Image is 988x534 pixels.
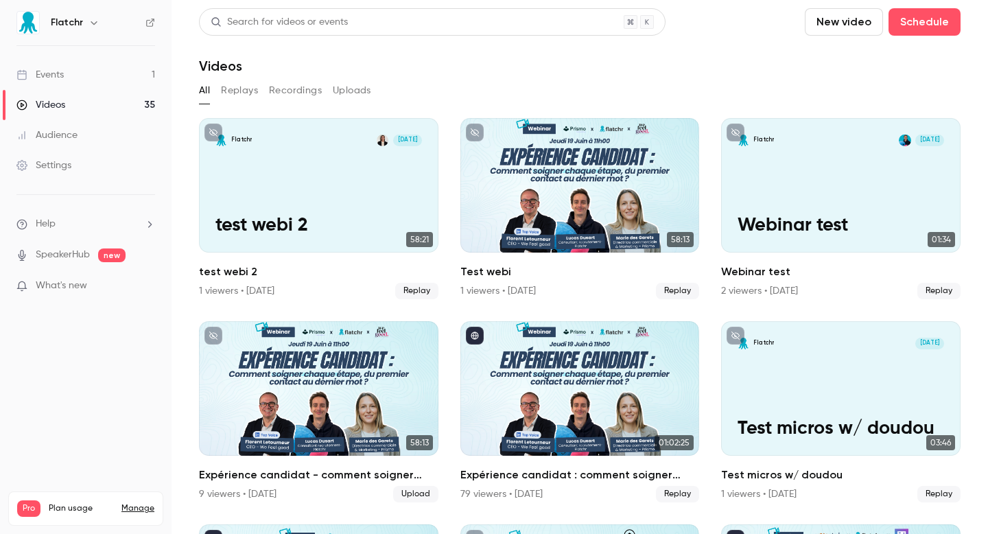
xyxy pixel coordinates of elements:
a: 58:13Test webi1 viewers • [DATE]Replay [460,118,700,299]
span: [DATE] [915,135,944,146]
button: Schedule [889,8,961,36]
span: Replay [656,486,699,502]
button: published [466,327,484,345]
div: Search for videos or events [211,15,348,30]
a: SpeakerHub [36,248,90,262]
a: Manage [121,503,154,514]
p: Flatchr [231,136,252,144]
button: All [199,80,210,102]
button: unpublished [727,124,744,141]
button: unpublished [204,327,222,345]
div: Videos [16,98,65,112]
li: Test webi [460,118,700,299]
h2: Test micros w/ doudou [721,467,961,483]
h2: Test webi [460,264,700,280]
div: Events [16,68,64,82]
span: [DATE] [915,338,944,349]
div: 79 viewers • [DATE] [460,487,543,501]
a: 01:02:25Expérience candidat : comment soigner chaque étape, du premier contact au dernier mot ?79... [460,321,700,502]
span: Plan usage [49,503,113,514]
div: Settings [16,159,71,172]
span: Help [36,217,56,231]
span: 01:02:25 [655,435,694,450]
button: unpublished [466,124,484,141]
p: test webi 2 [215,215,423,237]
h1: Videos [199,58,242,74]
button: Recordings [269,80,322,102]
button: unpublished [727,327,744,345]
button: New video [805,8,883,36]
span: Replay [395,283,438,299]
div: 2 viewers • [DATE] [721,284,798,298]
span: Replay [917,283,961,299]
li: Expérience candidat - comment soigner chaque étape, du premier contact au dernier mot [199,321,438,502]
a: test webi 2FlatchrLucie Chaton[DATE]test webi 258:21test webi 21 viewers • [DATE]Replay [199,118,438,299]
h2: Webinar test [721,264,961,280]
iframe: Noticeable Trigger [139,280,155,292]
span: Upload [393,486,438,502]
span: 03:46 [926,435,955,450]
li: test webi 2 [199,118,438,299]
li: Expérience candidat : comment soigner chaque étape, du premier contact au dernier mot ? [460,321,700,502]
div: 1 viewers • [DATE] [721,487,797,501]
div: 1 viewers • [DATE] [199,284,274,298]
img: Lucas Dusart [899,135,910,146]
a: Test micros w/ doudouFlatchr[DATE]Test micros w/ doudou03:46Test micros w/ doudou1 viewers • [DAT... [721,321,961,502]
span: What's new [36,279,87,293]
span: 01:34 [928,232,955,247]
button: Replays [221,80,258,102]
p: Flatchr [753,339,774,347]
p: Webinar test [738,215,945,237]
button: Uploads [333,80,371,102]
span: new [98,248,126,262]
span: Replay [656,283,699,299]
span: [DATE] [393,135,422,146]
span: Replay [917,486,961,502]
h6: Flatchr [51,16,83,30]
h2: test webi 2 [199,264,438,280]
div: Audience [16,128,78,142]
li: help-dropdown-opener [16,217,155,231]
img: Flatchr [17,12,39,34]
span: 58:21 [406,232,433,247]
div: 1 viewers • [DATE] [460,284,536,298]
span: 58:13 [406,435,433,450]
h2: Expérience candidat : comment soigner chaque étape, du premier contact au dernier mot ? [460,467,700,483]
a: Webinar testFlatchrLucas Dusart[DATE]Webinar test01:34Webinar test2 viewers • [DATE]Replay [721,118,961,299]
a: 58:13Expérience candidat - comment soigner chaque étape, du premier contact au dernier mot9 vie... [199,321,438,502]
li: Test micros w/ doudou [721,321,961,502]
h2: Expérience candidat - comment soigner chaque étape, du premier contact au dernier mot [199,467,438,483]
img: Lucie Chaton [377,135,388,146]
p: Flatchr [753,136,774,144]
span: Pro [17,500,40,517]
div: 9 viewers • [DATE] [199,487,277,501]
section: Videos [199,8,961,526]
li: Webinar test [721,118,961,299]
span: 58:13 [667,232,694,247]
p: Test micros w/ doudou [738,418,945,440]
button: unpublished [204,124,222,141]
